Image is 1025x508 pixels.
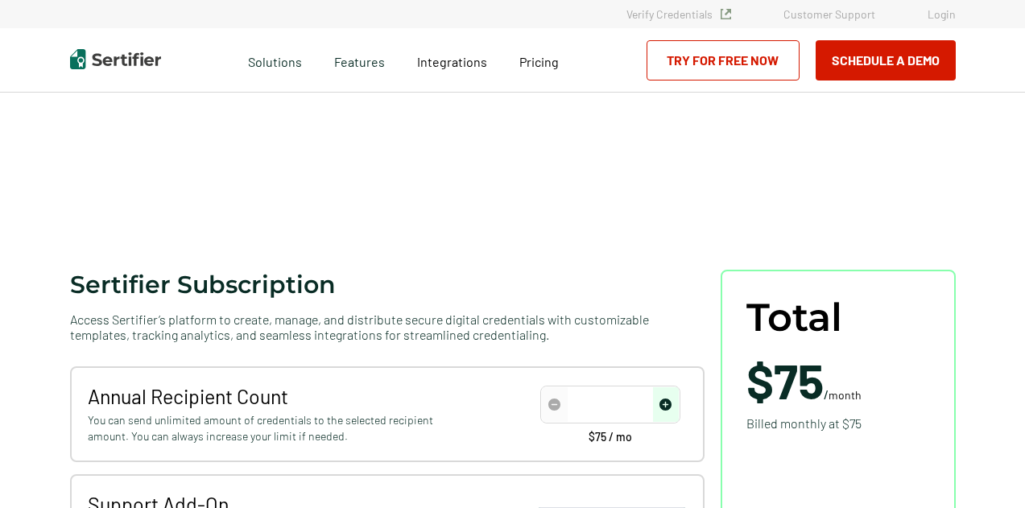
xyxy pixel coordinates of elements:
img: Sertifier | Digital Credentialing Platform [70,49,161,69]
span: month [829,388,862,402]
span: Sertifier Subscription [70,270,336,299]
span: Annual Recipient Count [88,384,467,408]
span: Billed monthly at $75 [746,413,862,433]
span: / [746,356,862,404]
span: Features [334,50,385,70]
span: $75 / mo [589,432,632,443]
img: Verified [721,9,731,19]
span: Total [746,295,842,340]
span: You can send unlimited amount of credentials to the selected recipient amount. You can always inc... [88,412,467,444]
span: increase number [653,387,679,422]
img: Decrease Icon [548,399,560,411]
a: Integrations [417,50,487,70]
span: decrease number [542,387,568,422]
img: Increase Icon [659,399,672,411]
span: Solutions [248,50,302,70]
span: $75 [746,351,824,409]
a: Pricing [519,50,559,70]
span: Access Sertifier’s platform to create, manage, and distribute secure digital credentials with cus... [70,312,705,342]
a: Verify Credentials [626,7,731,21]
a: Login [928,7,956,21]
a: Try for Free Now [647,40,800,81]
a: Customer Support [783,7,875,21]
span: Integrations [417,54,487,69]
span: Pricing [519,54,559,69]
